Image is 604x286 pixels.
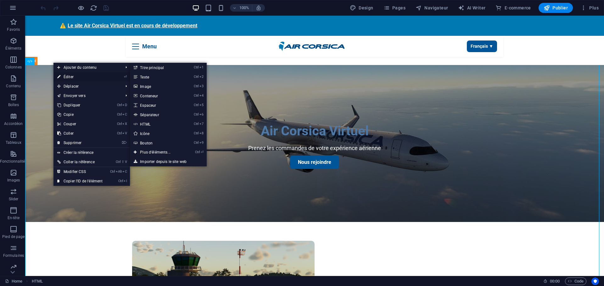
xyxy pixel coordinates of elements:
i: Ctrl [194,131,199,135]
i: C [122,170,127,174]
a: CtrlICopier l'ID de l'élément [53,176,106,186]
i: Ctrl [194,141,199,145]
i: 2 [199,75,204,79]
p: Favoris [7,27,20,32]
i: Ctrl [110,170,115,174]
span: Design [350,5,373,11]
span: Publier [544,5,568,11]
a: Importer depuis le site web [130,157,207,166]
button: reload [90,4,97,12]
h6: Durée de la session [543,278,560,285]
a: Ctrl5Espaceur [130,100,183,110]
p: Formulaires [3,253,24,258]
button: Plus [578,3,601,13]
i: Ctrl [118,179,123,183]
i: C [122,112,127,116]
i: 9 [199,141,204,145]
i: Ctrl [117,103,122,107]
i: 3 [199,84,204,88]
a: Ctrl6Séparateur [130,110,183,119]
i: 8 [199,131,204,135]
a: Ctrl8Icône [130,129,183,138]
i: Ctrl [194,75,199,79]
a: Ctrl9Bouton [130,138,183,148]
p: Colonnes [5,65,22,70]
i: ⏎ [124,75,127,79]
i: ⏎ [201,150,204,154]
nav: breadcrumb [32,278,43,285]
button: E-commerce [493,3,533,13]
i: V [122,131,127,135]
i: Ctrl [117,112,122,116]
a: Ctrl4Conteneur [130,91,183,100]
button: Navigateur [413,3,450,13]
button: 100% [230,4,252,12]
span: Plus [580,5,599,11]
p: Éléments [5,46,21,51]
span: Code [568,278,584,285]
i: 4 [199,94,204,98]
i: Ctrl [117,131,122,135]
span: Pages [383,5,405,11]
button: Design [347,3,376,13]
button: Pages [381,3,408,13]
a: CtrlVColler [53,129,106,138]
span: AI Writer [458,5,485,11]
i: Ctrl [194,122,199,126]
p: Pied de page [2,234,25,239]
a: Créer la référence [53,148,130,157]
a: CtrlDDupliquer [53,100,106,110]
i: 5 [199,103,204,107]
i: 1 [199,65,204,69]
a: Ctrl⇧VColler la référence [53,157,106,167]
p: Images [7,178,20,183]
a: CtrlAltCModifier CSS [53,167,106,176]
i: V [125,160,127,164]
i: D [122,103,127,107]
p: Slider [9,197,19,202]
a: Ctrl1Titre principal [130,63,183,72]
span: Navigateur [416,5,448,11]
i: Ctrl [195,150,200,154]
i: Ctrl [194,84,199,88]
i: 6 [199,112,204,116]
a: Envoyer vers [53,91,120,100]
i: Actualiser la page [90,4,97,12]
a: Ctrl7HTML [130,119,183,129]
p: Boîtes [8,102,19,107]
span: 00 00 [550,278,560,285]
i: I [124,179,127,183]
i: 7 [199,122,204,126]
i: Ctrl [194,65,199,69]
p: Contenu [6,84,21,89]
i: Ctrl [194,112,199,116]
a: ⌦Supprimer [53,138,106,148]
i: Lors du redimensionnement, ajuster automatiquement le niveau de zoom en fonction de l'appareil sé... [256,5,261,11]
i: Ctrl [194,103,199,107]
i: ⌦ [122,141,127,145]
a: CtrlCCopie [53,110,106,119]
span: : [554,279,555,283]
a: Ctrl3Image [130,82,183,91]
button: Cliquez ici pour quitter le mode Aperçu et poursuivre l'édition. [77,4,85,12]
i: X [122,122,127,126]
p: En-tête [8,215,20,220]
span: Déplacer [53,82,120,91]
p: Accordéon [4,121,23,126]
button: Usercentrics [591,278,599,285]
a: CtrlXCouper [53,119,106,129]
button: Publier [539,3,573,13]
div: Design (Ctrl+Alt+Y) [347,3,376,13]
i: Ctrl [194,94,199,98]
i: Alt [116,170,122,174]
span: Ajouter du contenu [53,63,120,72]
button: Code [565,278,586,285]
a: Ctrl⏎Plus d'éléments... [130,148,183,157]
i: ⇧ [121,160,124,164]
span: Cliquez pour sélectionner. Double-cliquez pour modifier. [32,278,43,285]
button: AI Writer [456,3,488,13]
i: Ctrl [117,122,122,126]
p: Tableaux [6,140,21,145]
i: Ctrl [116,160,121,164]
a: ⏎Éditer [53,72,106,82]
